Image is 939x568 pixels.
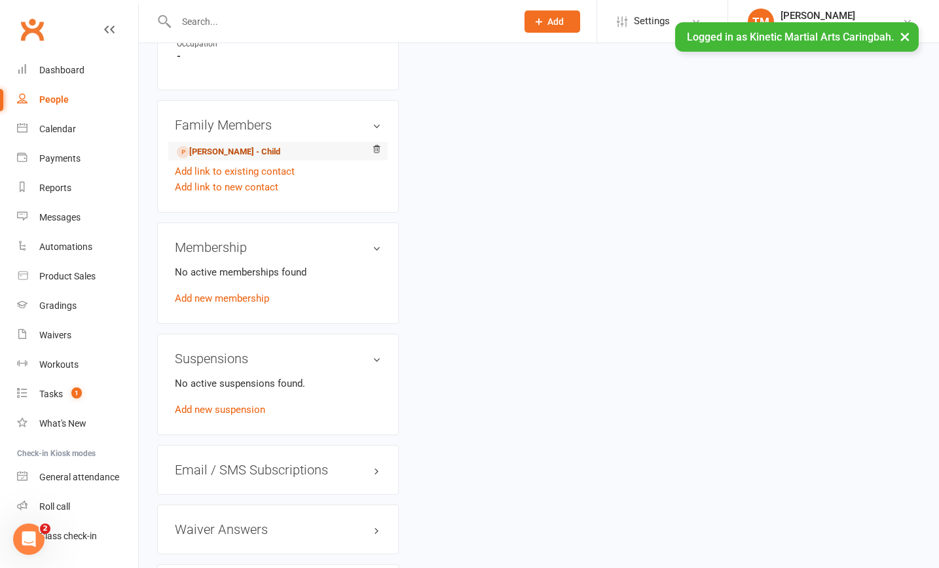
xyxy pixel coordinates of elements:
[17,232,138,262] a: Automations
[17,262,138,291] a: Product Sales
[634,7,670,36] span: Settings
[71,387,82,399] span: 1
[175,164,295,179] a: Add link to existing contact
[39,124,76,134] div: Calendar
[17,203,138,232] a: Messages
[17,380,138,409] a: Tasks 1
[39,183,71,193] div: Reports
[175,404,265,416] a: Add new suspension
[175,351,381,366] h3: Suspensions
[39,418,86,429] div: What's New
[175,240,381,255] h3: Membership
[13,524,45,555] iframe: Intercom live chat
[781,22,902,33] div: Kinetic Martial Arts Caringbah
[17,492,138,522] a: Roll call
[172,12,507,31] input: Search...
[175,293,269,304] a: Add new membership
[40,524,50,534] span: 2
[39,271,96,281] div: Product Sales
[39,472,119,482] div: General attendance
[39,531,97,541] div: Class check-in
[39,389,63,399] div: Tasks
[175,376,381,391] p: No active suspensions found.
[39,330,71,340] div: Waivers
[547,16,564,27] span: Add
[525,10,580,33] button: Add
[17,291,138,321] a: Gradings
[175,522,381,537] h3: Waiver Answers
[39,212,81,222] div: Messages
[177,145,280,159] a: [PERSON_NAME] - Child
[17,115,138,144] a: Calendar
[17,144,138,173] a: Payments
[39,241,92,252] div: Automations
[39,359,79,370] div: Workouts
[175,463,381,477] h3: Email / SMS Subscriptions
[175,118,381,132] h3: Family Members
[177,50,381,62] strong: -
[781,10,902,22] div: [PERSON_NAME]
[39,300,77,311] div: Gradings
[39,153,81,164] div: Payments
[39,94,69,105] div: People
[17,463,138,492] a: General attendance kiosk mode
[39,501,70,512] div: Roll call
[17,350,138,380] a: Workouts
[16,13,48,46] a: Clubworx
[748,9,774,35] div: TM
[17,522,138,551] a: Class kiosk mode
[893,22,917,50] button: ×
[17,173,138,203] a: Reports
[175,179,278,195] a: Add link to new contact
[17,85,138,115] a: People
[687,31,894,43] span: Logged in as Kinetic Martial Arts Caringbah.
[17,321,138,350] a: Waivers
[17,409,138,438] a: What's New
[17,56,138,85] a: Dashboard
[175,264,381,280] p: No active memberships found
[39,65,84,75] div: Dashboard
